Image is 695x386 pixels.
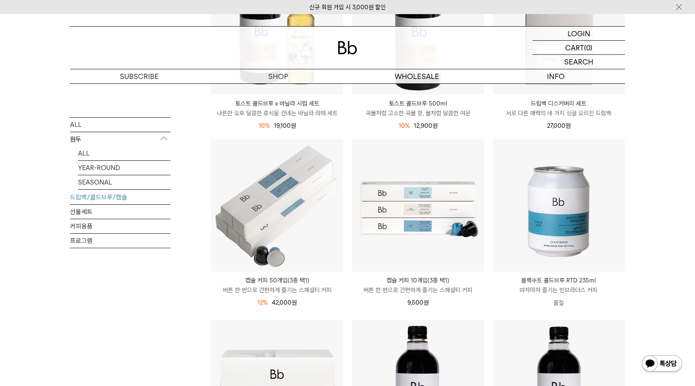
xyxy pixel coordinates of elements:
p: 버튼 한 번으로 간편하게 즐기는 스페셜티 커피 [352,285,484,295]
a: LOGIN [533,27,625,41]
a: SHOP [209,69,347,83]
p: WHOLESALE [347,69,486,83]
p: 따자마자 즐기는 빈브라더스 커피 [493,285,625,295]
a: 블랙수트 콜드브루 RTD 235ml 따자마자 즐기는 빈브라더스 커피 [493,276,625,295]
p: (0) [584,41,592,54]
p: 캡슐 커피 10개입(3종 택1) [352,276,484,285]
a: 커피용품 [70,219,171,233]
p: INFO [486,69,625,83]
a: 프로그램 [70,233,171,247]
p: 드립백 디스커버리 세트 [493,99,625,108]
span: 원 [291,122,296,129]
img: 카카오톡 채널 1:1 채팅 버튼 [641,355,683,374]
a: ALL [78,146,171,160]
p: 곡물처럼 고소한 곡물 향, 꿀처럼 달콤한 여운 [352,108,484,118]
span: 12,900 [414,122,438,129]
p: CART [565,41,584,54]
div: 10% [399,121,410,131]
span: 원 [565,122,571,129]
p: 캡슐 커피 50개입(3종 택1) [211,276,343,285]
img: 캡슐 커피 10개입(3종 택1) [352,139,484,272]
a: 토스트 콜드브루 x 바닐라 시럽 세트 나른한 오후 달콤한 휴식을 건네는 바닐라 라떼 세트 [211,99,343,118]
span: 19,100 [274,122,296,129]
a: SEASONAL [78,175,171,189]
a: 토스트 콜드브루 500ml 곡물처럼 고소한 곡물 향, 꿀처럼 달콤한 여운 [352,99,484,118]
a: ALL [70,117,171,131]
span: 원 [292,299,297,306]
a: 신규 회원 가입 시 3,000원 할인 [309,4,386,11]
a: SUBSCRIBE [70,69,209,83]
a: 캡슐 커피 50개입(3종 택1) 버튼 한 번으로 간편하게 즐기는 스페셜티 커피 [211,276,343,295]
p: SEARCH [564,55,593,69]
p: 나른한 오후 달콤한 휴식을 건네는 바닐라 라떼 세트 [211,108,343,118]
img: 로고 [338,41,357,54]
a: 선물세트 [70,204,171,218]
p: 토스트 콜드브루 x 바닐라 시럽 세트 [211,99,343,108]
div: 12% [257,298,268,307]
a: YEAR-ROUND [78,160,171,174]
img: 블랙수트 콜드브루 RTD 235ml [493,139,625,272]
p: LOGIN [568,27,590,40]
a: 드립백 디스커버리 세트 서로 다른 매력의 네 가지 싱글 오리진 드립백 [493,99,625,118]
p: 서로 다른 매력의 네 가지 싱글 오리진 드립백 [493,108,625,118]
p: 토스트 콜드브루 500ml [352,99,484,108]
span: 9,500 [407,299,429,306]
span: 원 [424,299,429,306]
span: 42,000 [272,299,297,306]
div: 10% [259,121,270,131]
p: 버튼 한 번으로 간편하게 즐기는 스페셜티 커피 [211,285,343,295]
a: 드립백/콜드브루/캡슐 [70,190,171,204]
p: 원두 [70,132,171,146]
a: 캡슐 커피 10개입(3종 택1) 버튼 한 번으로 간편하게 즐기는 스페셜티 커피 [352,276,484,295]
img: 캡슐 커피 50개입(3종 택1) [211,139,343,272]
p: 블랙수트 콜드브루 RTD 235ml [493,276,625,285]
span: 원 [432,122,438,129]
a: CART (0) [533,41,625,55]
span: 27,000 [547,122,571,129]
p: 품절 [493,295,625,311]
